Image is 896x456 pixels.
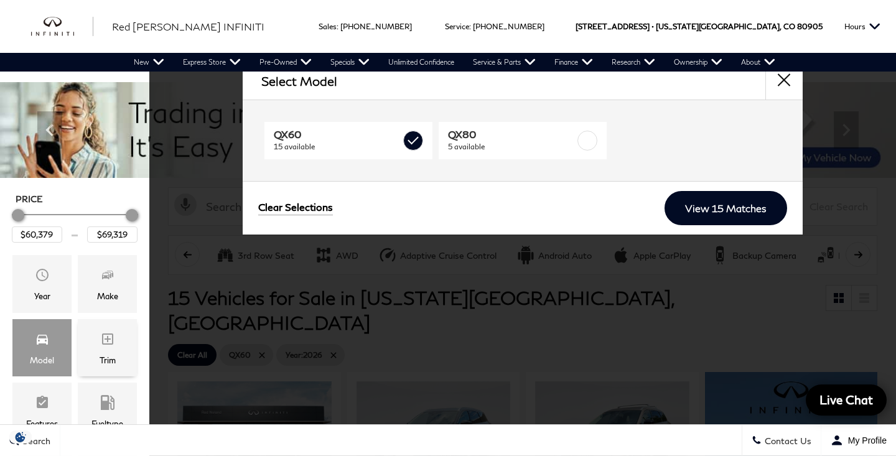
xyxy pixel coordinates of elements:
[124,53,785,72] nav: Main Navigation
[91,417,123,430] div: Fueltype
[37,111,62,149] div: Previous
[112,21,264,32] span: Red [PERSON_NAME] INFINITI
[78,383,137,440] div: FueltypeFueltype
[12,319,72,376] div: ModelModel
[16,193,134,205] h5: Price
[379,53,464,72] a: Unlimited Confidence
[174,53,250,72] a: Express Store
[340,22,412,31] a: [PHONE_NUMBER]
[439,122,607,159] a: QX805 available
[12,255,72,312] div: YearYear
[319,22,337,31] span: Sales
[126,209,138,221] div: Maximum Price
[665,53,732,72] a: Ownership
[12,383,72,440] div: FeaturesFeatures
[762,435,811,446] span: Contact Us
[821,425,896,456] button: Open user profile menu
[274,141,401,153] span: 15 available
[473,22,544,31] a: [PHONE_NUMBER]
[35,392,50,417] span: Features
[843,435,887,445] span: My Profile
[26,417,58,430] div: Features
[100,353,116,367] div: Trim
[250,53,321,72] a: Pre-Owned
[34,289,50,303] div: Year
[545,53,602,72] a: Finance
[31,17,93,37] img: INFINITI
[464,53,545,72] a: Service & Parts
[445,22,469,31] span: Service
[6,430,35,444] img: Opt-Out Icon
[813,392,879,407] span: Live Chat
[602,53,665,72] a: Research
[35,328,50,353] span: Model
[124,53,174,72] a: New
[87,226,138,243] input: Maximum
[264,122,432,159] a: QX6015 available
[321,53,379,72] a: Specials
[448,128,575,141] span: QX80
[261,74,337,88] h2: Select Model
[97,289,118,303] div: Make
[112,19,264,34] a: Red [PERSON_NAME] INFINITI
[732,53,785,72] a: About
[100,264,115,289] span: Make
[12,209,24,221] div: Minimum Price
[12,205,138,243] div: Price
[78,255,137,312] div: MakeMake
[12,226,62,243] input: Minimum
[576,22,823,31] a: [STREET_ADDRESS] • [US_STATE][GEOGRAPHIC_DATA], CO 80905
[665,191,787,225] a: View 15 Matches
[31,17,93,37] a: infiniti
[469,22,471,31] span: :
[274,128,401,141] span: QX60
[30,353,54,367] div: Model
[258,201,333,216] a: Clear Selections
[100,392,115,417] span: Fueltype
[78,319,137,376] div: TrimTrim
[765,62,803,100] button: close
[35,264,50,289] span: Year
[448,141,575,153] span: 5 available
[6,430,35,444] section: Click to Open Cookie Consent Modal
[100,328,115,353] span: Trim
[337,22,338,31] span: :
[19,435,50,446] span: Search
[806,384,887,416] a: Live Chat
